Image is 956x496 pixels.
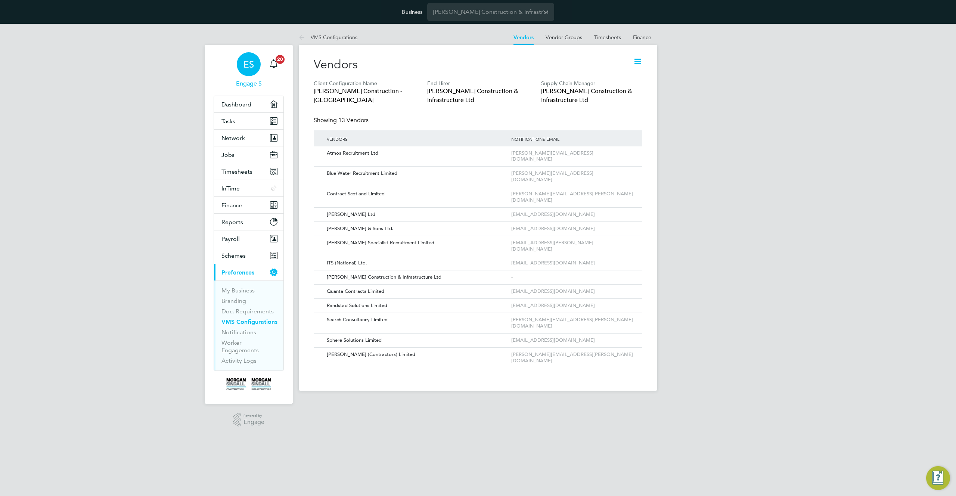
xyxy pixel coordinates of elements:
div: [PERSON_NAME] (Contractors) Limited [321,348,509,362]
span: Reports [221,218,243,226]
div: Contract Scotland Limited [321,187,509,201]
span: [PERSON_NAME] Construction & Infrastructure Ltd [541,87,642,105]
div: Search Consultancy Limited [321,313,509,327]
button: Engage Resource Center [926,466,950,490]
a: Vendor Groups [546,34,582,41]
span: Network [221,134,245,142]
span: Schemes [221,252,246,259]
a: Activity Logs [221,357,257,364]
div: [PERSON_NAME] Construction & Infrastructure Ltd [321,270,509,284]
h5: Client Configuration Name [314,80,415,87]
div: [EMAIL_ADDRESS][DOMAIN_NAME] [509,256,635,270]
a: VMS Configurations [299,34,357,41]
span: Preferences [221,269,254,276]
button: Reports [214,214,283,230]
div: [PERSON_NAME] & Sons Ltd. [321,222,509,236]
a: Branding [221,297,246,304]
span: Tasks [221,118,235,125]
span: [PERSON_NAME] Construction - [GEOGRAPHIC_DATA] [314,87,415,105]
a: VMS Configurations [221,318,277,325]
div: [PERSON_NAME] Specialist Recruitment Limited [321,236,509,250]
div: Sphere Solutions Limited [321,334,509,347]
div: Preferences [214,280,283,371]
div: [EMAIL_ADDRESS][DOMAIN_NAME] [509,208,635,221]
img: morgansindall-logo-retina.png [226,378,271,390]
div: [EMAIL_ADDRESS][DOMAIN_NAME] [509,299,635,313]
h5: End Hirer [427,80,528,87]
a: Doc. Requirements [221,308,274,315]
a: Notifications [221,329,256,336]
div: [PERSON_NAME][EMAIL_ADDRESS][PERSON_NAME][DOMAIN_NAME] [509,313,635,333]
div: Blue Water Recruitment Limited [321,167,509,180]
button: Jobs [214,146,283,163]
span: Engage [243,419,264,425]
button: Timesheets [214,163,283,180]
h2: Vendors [314,57,358,72]
div: [PERSON_NAME][EMAIL_ADDRESS][PERSON_NAME][DOMAIN_NAME] [509,348,635,368]
button: Network [214,130,283,146]
div: [PERSON_NAME] Ltd [321,208,509,221]
div: Vendors [321,130,509,148]
div: - [509,270,635,284]
nav: Main navigation [205,45,293,404]
span: Powered by [243,413,264,419]
span: Finance [221,202,242,209]
button: Schemes [214,247,283,264]
a: 20 [266,52,281,76]
span: InTime [221,185,240,192]
span: Jobs [221,151,235,158]
span: Timesheets [221,168,252,175]
a: My Business [221,287,255,294]
h5: Supply Chain Manager [541,80,642,87]
span: Engage S [214,79,284,88]
div: [PERSON_NAME][EMAIL_ADDRESS][DOMAIN_NAME] [509,146,635,167]
a: Tasks [214,113,283,129]
span: 13 Vendors [338,117,369,124]
a: Vendors [513,34,534,41]
div: [PERSON_NAME][EMAIL_ADDRESS][DOMAIN_NAME] [509,167,635,187]
span: Payroll [221,235,240,242]
div: Showing [314,117,370,124]
div: ITS (National) Ltd. [321,256,509,270]
a: Timesheets [594,34,621,41]
span: ES [243,59,254,69]
span: 20 [276,55,285,64]
div: [EMAIL_ADDRESS][DOMAIN_NAME] [509,222,635,236]
span: [PERSON_NAME] Construction & Infrastructure Ltd [427,87,528,105]
a: Go to home page [214,378,284,390]
div: [EMAIL_ADDRESS][DOMAIN_NAME] [509,334,635,347]
a: Dashboard [214,96,283,112]
div: Randstad Solutions Limited [321,299,509,313]
a: Worker Engagements [221,339,259,354]
button: Finance [214,197,283,213]
div: [EMAIL_ADDRESS][DOMAIN_NAME] [509,285,635,298]
div: [PERSON_NAME][EMAIL_ADDRESS][PERSON_NAME][DOMAIN_NAME] [509,187,635,207]
button: InTime [214,180,283,196]
a: ESEngage S [214,52,284,88]
button: Preferences [214,264,283,280]
a: Powered byEngage [233,413,265,427]
div: Notifications Email [509,130,635,148]
div: Atmos Recruitment Ltd [321,146,509,160]
a: Finance [633,34,651,41]
button: Payroll [214,230,283,247]
div: [EMAIL_ADDRESS][PERSON_NAME][DOMAIN_NAME] [509,236,635,256]
div: Quanta Contracts Limited [321,285,509,298]
span: Dashboard [221,101,251,108]
label: Business [402,9,422,15]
